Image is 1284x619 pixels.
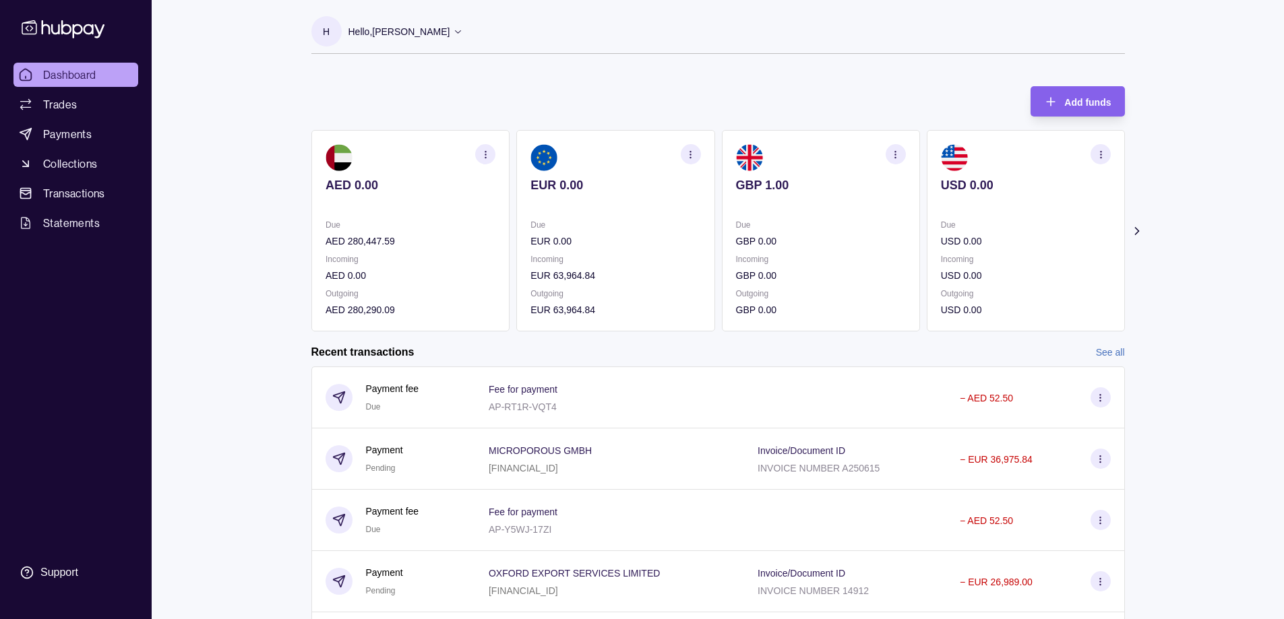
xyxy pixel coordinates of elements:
p: Fee for payment [489,384,557,395]
p: EUR 63,964.84 [530,268,700,283]
span: Transactions [43,185,105,201]
p: Incoming [530,252,700,267]
span: Payments [43,126,92,142]
p: Invoice/Document ID [758,568,845,579]
p: AED 0.00 [326,178,495,193]
img: eu [530,144,557,171]
img: us [940,144,967,171]
p: − EUR 26,989.00 [960,577,1033,587]
a: Dashboard [13,63,138,87]
p: Payment fee [366,504,419,519]
p: Payment [366,565,403,580]
span: Due [366,525,381,534]
p: Invoice/Document ID [758,445,845,456]
a: Trades [13,92,138,117]
p: USD 0.00 [940,302,1110,317]
p: Outgoing [530,286,700,301]
p: − EUR 36,975.84 [960,454,1033,465]
p: Outgoing [735,286,905,301]
p: Incoming [326,252,495,267]
span: Trades [43,96,77,112]
button: Add funds [1031,86,1124,117]
p: AED 0.00 [326,268,495,283]
p: INVOICE NUMBER A250615 [758,463,880,474]
p: [FINANCIAL_ID] [489,585,558,596]
a: See all [1096,345,1125,360]
p: AED 280,290.09 [326,302,495,317]
span: Due [366,402,381,412]
span: Collections [43,156,97,172]
p: OXFORD EXPORT SERVICES LIMITED [489,568,660,579]
p: GBP 0.00 [735,268,905,283]
p: − AED 52.50 [960,393,1013,403]
p: USD 0.00 [940,234,1110,249]
p: Hello, [PERSON_NAME] [348,24,450,39]
p: Incoming [735,252,905,267]
p: Outgoing [940,286,1110,301]
p: Incoming [940,252,1110,267]
p: USD 0.00 [940,268,1110,283]
h2: Recent transactions [311,345,415,360]
a: Support [13,558,138,587]
p: USD 0.00 [940,178,1110,193]
p: Due [326,218,495,232]
p: EUR 0.00 [530,178,700,193]
p: AP-Y5WJ-17ZI [489,524,551,535]
p: Fee for payment [489,507,557,517]
p: Due [735,218,905,232]
p: Payment [366,443,403,457]
img: ae [326,144,353,171]
p: GBP 1.00 [735,178,905,193]
p: Due [530,218,700,232]
p: H [323,24,330,39]
p: [FINANCIAL_ID] [489,463,558,474]
span: Pending [366,463,396,473]
img: gb [735,144,762,171]
a: Transactions [13,181,138,205]
p: AED 280,447.59 [326,234,495,249]
p: EUR 0.00 [530,234,700,249]
a: Statements [13,211,138,235]
p: EUR 63,964.84 [530,302,700,317]
p: MICROPOROUS GMBH [489,445,592,456]
div: Support [40,565,78,580]
p: GBP 0.00 [735,302,905,317]
p: INVOICE NUMBER 14912 [758,585,869,596]
span: Pending [366,586,396,595]
p: Payment fee [366,381,419,396]
p: Outgoing [326,286,495,301]
span: Add funds [1064,97,1111,108]
p: GBP 0.00 [735,234,905,249]
p: AP-RT1R-VQT4 [489,401,557,412]
a: Collections [13,152,138,176]
a: Payments [13,122,138,146]
span: Dashboard [43,67,96,83]
p: − AED 52.50 [960,515,1013,526]
span: Statements [43,215,100,231]
p: Due [940,218,1110,232]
